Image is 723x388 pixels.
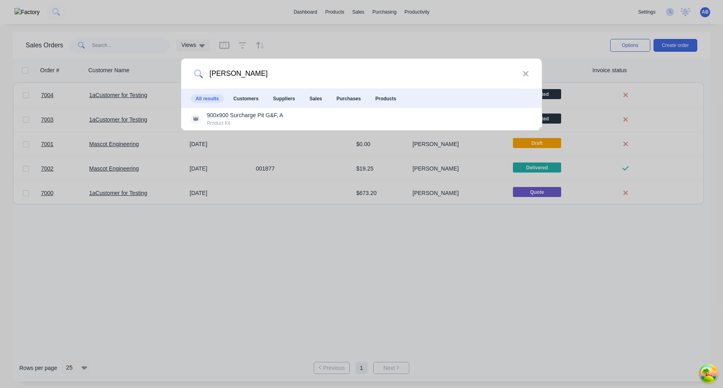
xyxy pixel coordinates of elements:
div: 900x900 Surcharge Pit G&F, A [207,111,283,120]
input: Start typing a customer or supplier name to create a new order... [203,59,523,89]
span: Purchases [332,94,366,103]
span: All results [191,94,224,103]
span: Customers [229,94,263,103]
span: Suppliers [268,94,300,103]
span: Sales [304,94,327,103]
span: Products [370,94,401,103]
div: Product Kit [207,120,283,127]
button: Open Tanstack query devtools [701,366,717,382]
